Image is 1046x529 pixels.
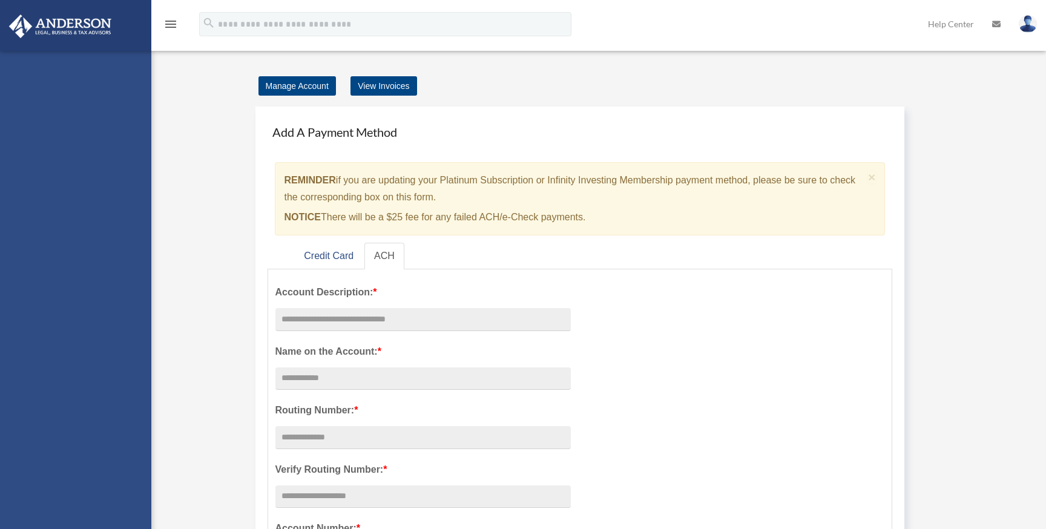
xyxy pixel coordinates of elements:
strong: REMINDER [285,175,336,185]
label: Routing Number: [275,402,571,419]
i: search [202,16,215,30]
div: if you are updating your Platinum Subscription or Infinity Investing Membership payment method, p... [275,162,886,235]
img: User Pic [1019,15,1037,33]
label: Name on the Account: [275,343,571,360]
label: Account Description: [275,284,571,301]
img: Anderson Advisors Platinum Portal [5,15,115,38]
strong: NOTICE [285,212,321,222]
label: Verify Routing Number: [275,461,571,478]
a: View Invoices [350,76,416,96]
i: menu [163,17,178,31]
a: Credit Card [294,243,363,270]
p: There will be a $25 fee for any failed ACH/e-Check payments. [285,209,864,226]
span: × [868,170,876,184]
a: Manage Account [258,76,336,96]
a: ACH [364,243,404,270]
button: Close [868,171,876,183]
a: menu [163,21,178,31]
h4: Add A Payment Method [268,119,893,145]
